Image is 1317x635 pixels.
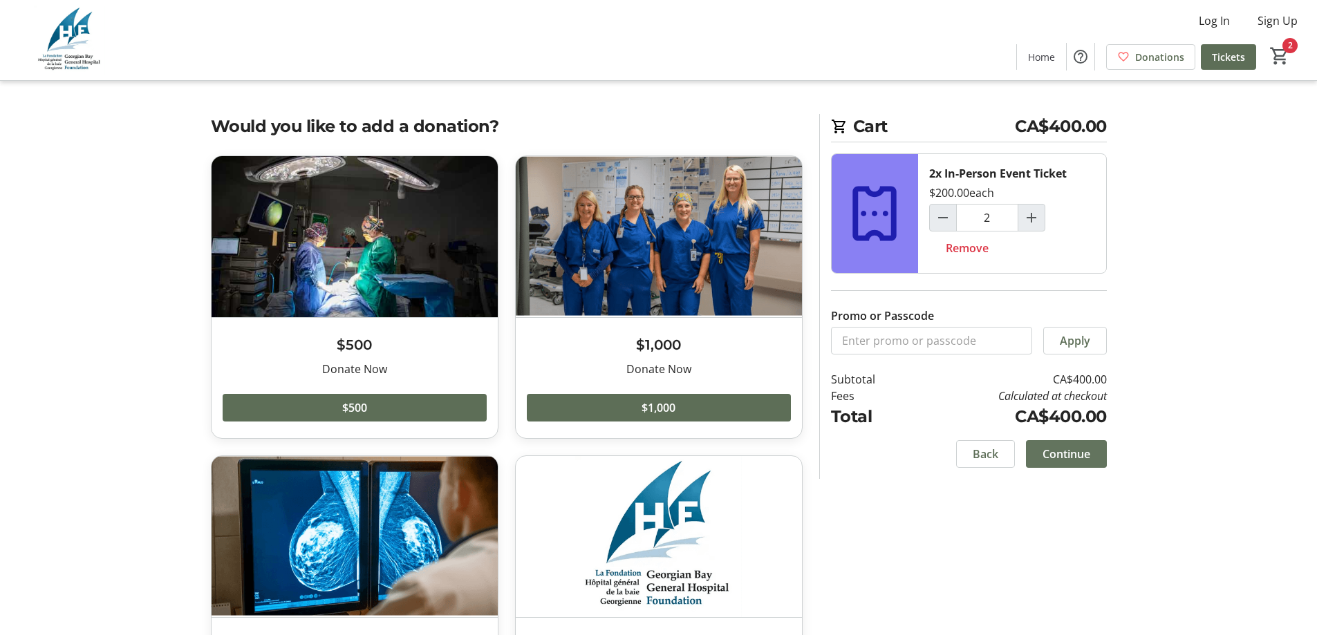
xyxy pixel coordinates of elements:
a: Home [1017,44,1066,70]
button: Apply [1043,327,1107,354]
button: Help [1067,43,1094,70]
span: $1,000 [642,399,675,416]
span: Continue [1043,446,1090,462]
h3: $1,000 [527,334,791,355]
img: $5,000 [212,456,498,617]
td: Fees [831,388,911,404]
button: Continue [1026,440,1107,468]
button: $500 [223,394,487,421]
button: Log In [1188,10,1241,32]
span: $500 [342,399,367,416]
div: Donate Now [223,361,487,377]
button: Cart [1267,44,1292,68]
span: Home [1028,50,1055,64]
span: CA$400.00 [1015,114,1107,139]
button: Decrement by one [930,205,956,231]
button: Remove [929,234,1005,262]
img: Georgian Bay General Hospital Foundation's Logo [8,6,131,75]
img: $500 [212,156,498,317]
h2: Would you like to add a donation? [211,114,803,139]
h3: $500 [223,334,487,355]
td: Subtotal [831,371,911,388]
img: $1,000 [516,156,802,317]
td: Total [831,404,911,429]
h2: Cart [831,114,1107,142]
div: $200.00 each [929,184,994,201]
a: Donations [1106,44,1195,70]
span: Back [973,446,998,462]
span: Log In [1199,12,1230,29]
td: CA$400.00 [910,371,1106,388]
button: Sign Up [1246,10,1309,32]
td: Calculated at checkout [910,388,1106,404]
button: Increment by one [1018,205,1045,231]
div: Donate Now [527,361,791,377]
span: Donations [1135,50,1184,64]
span: Remove [946,240,989,256]
td: CA$400.00 [910,404,1106,429]
span: Apply [1060,332,1090,349]
button: Back [956,440,1015,468]
input: In-Person Event Ticket Quantity [956,204,1018,231]
input: Enter promo or passcode [831,327,1032,354]
a: Tickets [1201,44,1256,70]
button: $1,000 [527,394,791,421]
span: Sign Up [1258,12,1298,29]
span: Tickets [1212,50,1245,64]
label: Promo or Passcode [831,307,934,324]
div: 2x In-Person Event Ticket [929,165,1067,182]
img: Custom Amount [516,456,802,617]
